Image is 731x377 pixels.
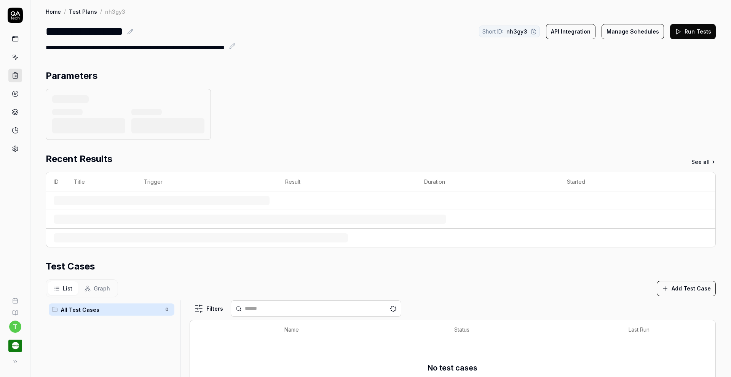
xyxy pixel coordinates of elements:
[46,260,95,273] h2: Test Cases
[105,8,125,15] div: nh3gy3
[428,362,477,374] h3: No test cases
[278,172,417,191] th: Result
[3,292,27,304] a: Book a call with us
[48,281,78,295] button: List
[657,281,716,296] button: Add Test Case
[670,24,716,39] button: Run Tests
[46,172,66,191] th: ID
[61,306,161,314] span: All Test Cases
[162,305,171,314] span: 0
[46,8,61,15] a: Home
[9,321,21,333] button: t
[621,320,700,339] th: Last Run
[100,8,102,15] div: /
[136,172,278,191] th: Trigger
[417,172,559,191] th: Duration
[546,24,595,39] button: API Integration
[277,320,447,339] th: Name
[66,172,136,191] th: Title
[94,284,110,292] span: Graph
[691,158,716,166] a: See all
[46,69,97,83] h2: Parameters
[63,284,72,292] span: List
[602,24,664,39] button: Manage Schedules
[3,333,27,354] button: Pricer.com Logo
[46,152,112,166] h2: Recent Results
[3,304,27,316] a: Documentation
[482,27,503,35] span: Short ID:
[559,172,700,191] th: Started
[78,281,116,295] button: Graph
[64,8,66,15] div: /
[506,27,527,35] span: nh3gy3
[69,8,97,15] a: Test Plans
[8,339,22,353] img: Pricer.com Logo
[190,301,228,316] button: Filters
[447,320,621,339] th: Status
